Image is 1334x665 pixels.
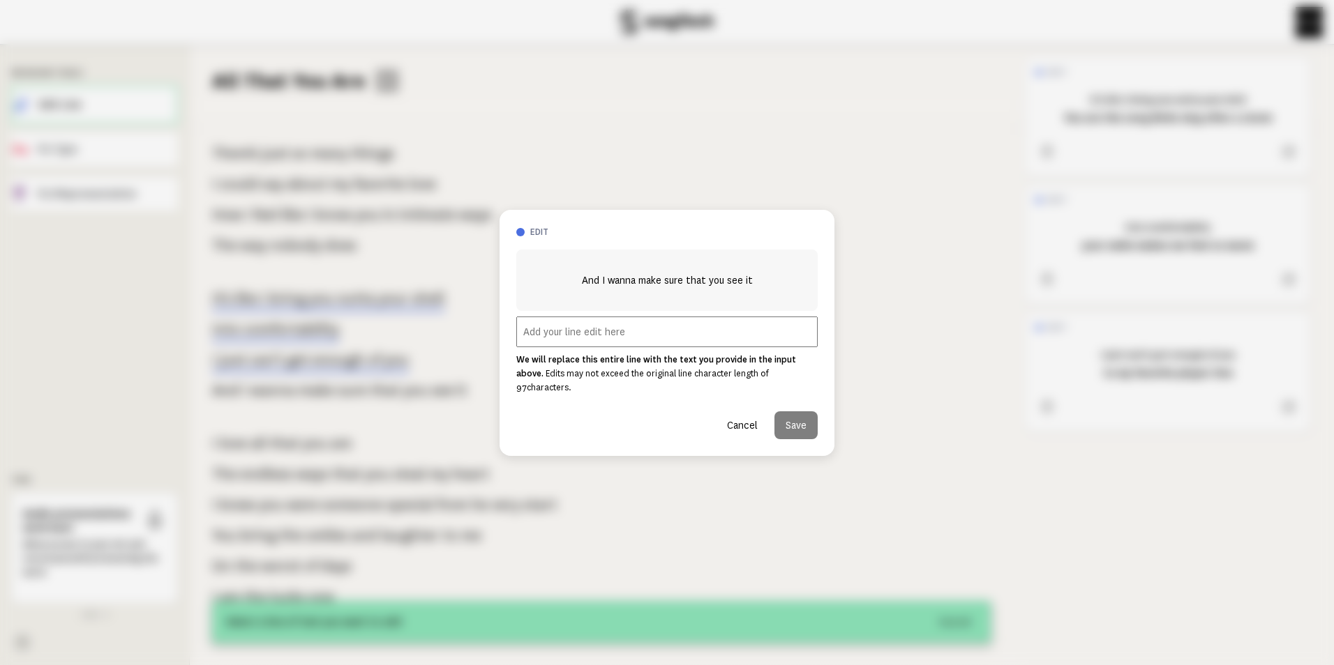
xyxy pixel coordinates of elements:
span: And I wanna make sure that you see it [582,272,753,289]
strong: We will replace this entire line with the text you provide in the input above. [516,355,796,379]
span: Edits may not exceed the original line character length of 97 characters. [516,369,769,392]
button: Cancel [716,411,769,439]
input: Add your line edit here [516,316,818,347]
button: Save [774,411,818,439]
h3: edit [530,227,818,238]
